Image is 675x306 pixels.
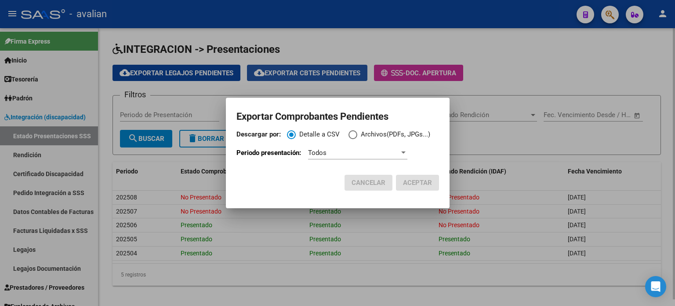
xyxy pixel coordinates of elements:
div: Open Intercom Messenger [645,276,666,297]
span: Archivos(PDFs, JPGs...) [357,129,430,140]
span: Todos [308,149,327,157]
span: Detalle a CSV [296,129,340,140]
span: Periodo presentación: [236,149,301,157]
button: Cancelar [345,175,392,191]
button: ACEPTAR [396,175,439,191]
span: Cancelar [352,179,385,187]
span: ACEPTAR [403,179,432,187]
strong: Descargar por: [236,130,281,138]
h2: Exportar Comprobantes Pendientes [236,108,439,125]
mat-radio-group: Descargar por: [236,129,439,144]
